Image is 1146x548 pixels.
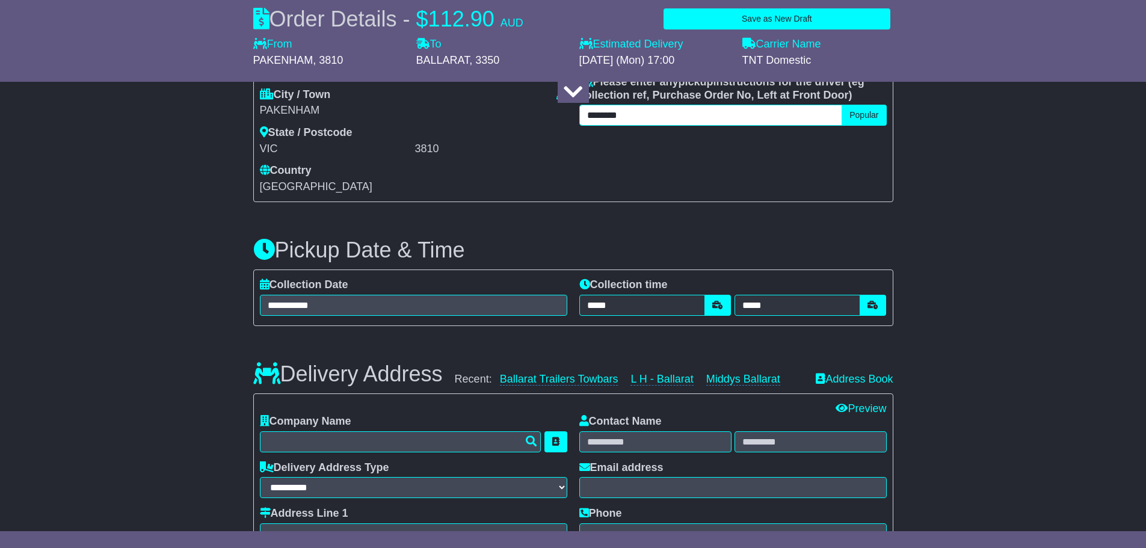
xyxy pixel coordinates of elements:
label: Contact Name [579,415,662,428]
a: Preview [836,402,886,414]
a: L H - Ballarat [630,373,693,386]
div: VIC [260,143,412,156]
h3: Delivery Address [253,362,443,386]
label: To [416,38,442,51]
label: Estimated Delivery [579,38,730,51]
a: Address Book [816,373,893,385]
span: PAKENHAM [253,54,313,66]
span: 112.90 [428,7,494,31]
label: State / Postcode [260,126,353,140]
h3: Pickup Date & Time [253,238,893,262]
span: $ [416,7,428,31]
label: Collection Date [260,279,348,292]
span: [GEOGRAPHIC_DATA] [260,180,372,192]
label: Country [260,164,312,177]
label: Address Line 1 [260,507,348,520]
label: Delivery Address Type [260,461,389,475]
label: Company Name [260,415,351,428]
button: Save as New Draft [664,8,890,29]
label: From [253,38,292,51]
span: , 3810 [313,54,343,66]
div: Recent: [455,373,804,386]
button: Popular [842,105,886,126]
label: Carrier Name [742,38,821,51]
label: Phone [579,507,622,520]
a: Middys Ballarat [706,373,780,386]
span: , 3350 [469,54,499,66]
div: [DATE] (Mon) 17:00 [579,54,730,67]
span: AUD [501,17,523,29]
div: 3810 [415,143,567,156]
div: PAKENHAM [260,104,567,117]
label: Collection time [579,279,668,292]
div: TNT Domestic [742,54,893,67]
label: Email address [579,461,664,475]
label: City / Town [260,88,331,102]
a: Ballarat Trailers Towbars [500,373,618,386]
div: Order Details - [253,6,523,32]
span: BALLARAT [416,54,470,66]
